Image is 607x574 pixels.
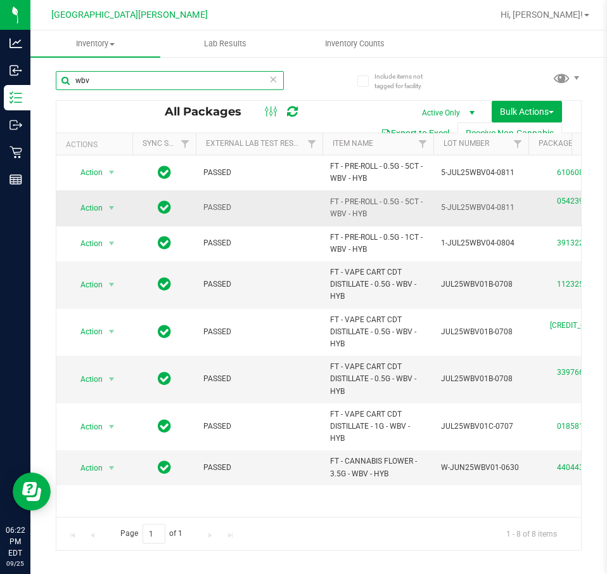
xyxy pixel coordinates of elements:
button: Receive Non-Cannabis [457,122,562,144]
span: PASSED [203,326,315,338]
span: In Sync [158,164,171,181]
span: 5-JUL25WBV04-0811 [441,167,521,179]
a: Inventory [30,30,160,57]
span: PASSED [203,237,315,249]
a: Lab Results [160,30,290,57]
span: In Sync [158,417,171,435]
span: select [104,235,120,252]
span: Action [69,370,103,388]
a: Filter [508,133,528,155]
span: PASSED [203,373,315,385]
a: Sync Status [143,139,191,148]
span: FT - VAPE CART CDT DISTILLATE - 0.5G - WBV - HYB [330,266,426,303]
div: Actions [66,140,127,149]
span: FT - PRE-ROLL - 0.5G - 5CT - WBV - HYB [330,196,426,220]
span: All Packages [165,105,254,119]
span: In Sync [158,199,171,216]
span: FT - PRE-ROLL - 0.5G - 5CT - WBV - HYB [330,160,426,185]
span: select [104,276,120,294]
a: Inventory Counts [290,30,420,57]
span: Lab Results [187,38,264,49]
span: PASSED [203,421,315,433]
span: Clear [269,71,278,88]
span: In Sync [158,459,171,476]
button: Bulk Actions [492,101,562,122]
span: Hi, [PERSON_NAME]! [501,10,583,20]
span: 5-JUL25WBV04-0811 [441,202,521,214]
span: JUL25WBV01B-0708 [441,373,521,385]
button: Export to Excel [373,122,457,144]
span: Action [69,276,103,294]
span: select [104,199,120,217]
inline-svg: Outbound [10,119,22,131]
span: PASSED [203,462,315,474]
span: FT - VAPE CART CDT DISTILLATE - 1G - WBV - HYB [330,408,426,445]
span: Inventory [30,38,160,49]
span: PASSED [203,167,315,179]
span: Action [69,235,103,252]
span: Action [69,164,103,181]
span: In Sync [158,275,171,293]
span: FT - VAPE CART CDT DISTILLATE - 0.5G - WBV - HYB [330,314,426,351]
span: 1 - 8 of 8 items [496,524,567,543]
span: Action [69,323,103,341]
span: 1-JUL25WBV04-0804 [441,237,521,249]
span: Bulk Actions [500,107,554,117]
iframe: Resource center [13,473,51,511]
span: Action [69,418,103,436]
a: Package ID [539,139,582,148]
span: select [104,370,120,388]
span: Page of 1 [110,524,193,544]
a: Lot Number [444,139,489,148]
p: 06:22 PM EDT [6,525,25,559]
span: select [104,459,120,477]
span: FT - VAPE CART CDT DISTILLATE - 0.5G - WBV - HYB [330,361,426,398]
a: Filter [175,133,196,155]
span: Include items not tagged for facility [374,72,438,91]
span: In Sync [158,370,171,388]
inline-svg: Inventory [10,91,22,104]
span: PASSED [203,202,315,214]
span: select [104,418,120,436]
span: Inventory Counts [308,38,402,49]
inline-svg: Inbound [10,64,22,77]
a: Filter [412,133,433,155]
inline-svg: Reports [10,173,22,186]
span: JUL25WBV01B-0708 [441,278,521,290]
span: select [104,323,120,341]
span: [GEOGRAPHIC_DATA][PERSON_NAME] [51,10,208,20]
span: select [104,164,120,181]
span: In Sync [158,234,171,252]
span: JUL25WBV01B-0708 [441,326,521,338]
inline-svg: Retail [10,146,22,159]
a: External Lab Test Result [206,139,305,148]
span: FT - CANNABIS FLOWER - 3.5G - WBV - HYB [330,455,426,479]
inline-svg: Analytics [10,37,22,49]
input: Search Package ID, Item Name, SKU, Lot or Part Number... [56,71,284,90]
input: 1 [143,524,165,544]
span: Action [69,199,103,217]
span: PASSED [203,278,315,290]
p: 09/25 [6,559,25,568]
a: Filter [302,133,323,155]
span: In Sync [158,323,171,341]
a: Item Name [333,139,373,148]
span: JUL25WBV01C-0707 [441,421,521,433]
span: Action [69,459,103,477]
span: W-JUN25WBV01-0630 [441,462,521,474]
span: FT - PRE-ROLL - 0.5G - 1CT - WBV - HYB [330,232,426,256]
